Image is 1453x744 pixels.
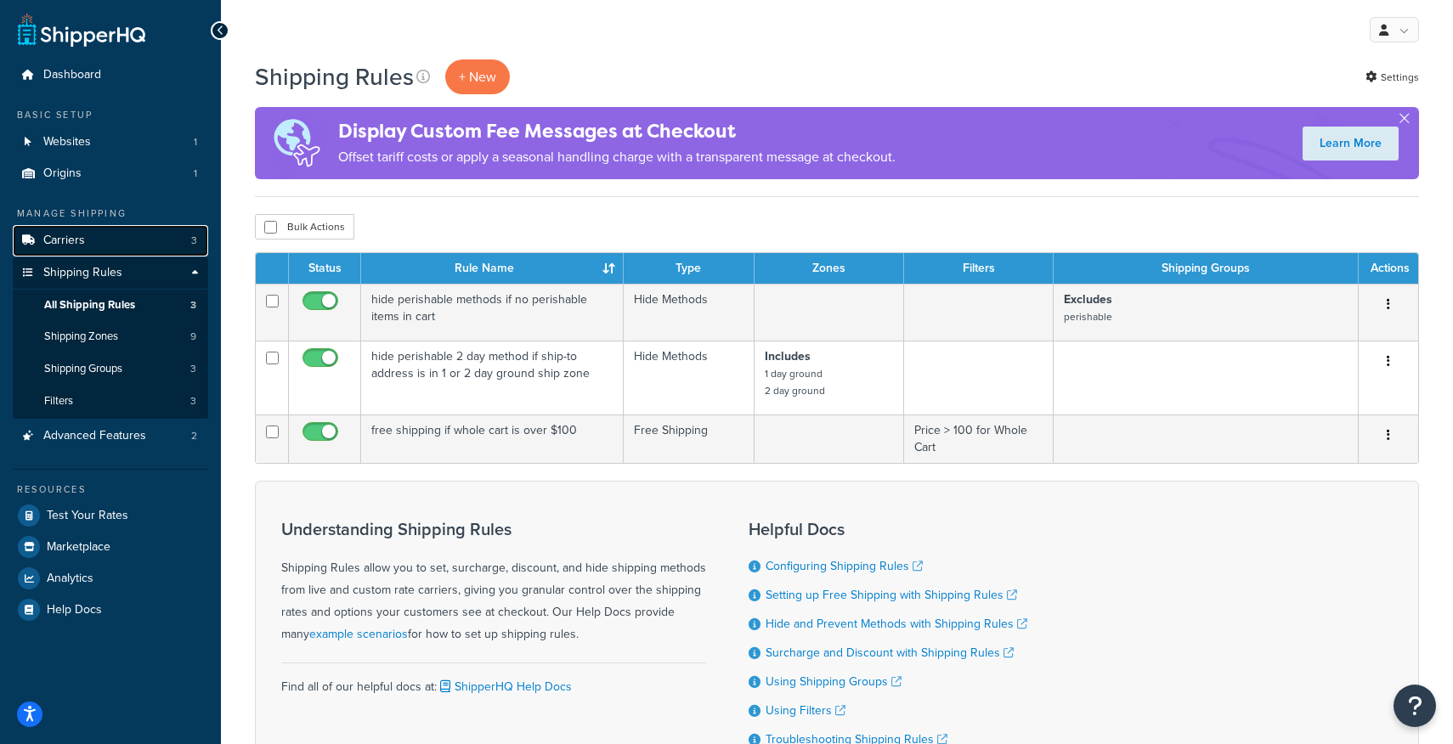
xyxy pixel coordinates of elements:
[43,429,146,443] span: Advanced Features
[281,520,706,645] div: Shipping Rules allow you to set, surcharge, discount, and hide shipping methods from live and cus...
[766,644,1014,662] a: Surcharge and Discount with Shipping Rules
[289,253,361,284] th: Status
[13,127,208,158] li: Websites
[13,257,208,289] a: Shipping Rules
[43,234,85,248] span: Carriers
[445,59,510,94] p: + New
[13,158,208,189] li: Origins
[18,13,145,47] a: ShipperHQ Home
[13,563,208,594] a: Analytics
[281,520,706,538] h3: Understanding Shipping Rules
[624,414,754,463] td: Free Shipping
[47,572,93,586] span: Analytics
[13,420,208,452] li: Advanced Features
[766,586,1017,604] a: Setting up Free Shipping with Shipping Rules
[361,341,624,414] td: hide perishable 2 day method if ship-to address is in 1 or 2 day ground ship zone
[190,394,196,409] span: 3
[437,678,572,696] a: ShipperHQ Help Docs
[13,290,208,321] a: All Shipping Rules 3
[44,330,118,344] span: Shipping Zones
[904,253,1054,284] th: Filters
[281,662,706,698] div: Find all of our helpful docs at:
[1064,309,1112,324] small: perishable
[255,214,354,240] button: Bulk Actions
[13,386,208,417] a: Filters 3
[13,420,208,452] a: Advanced Features 2
[13,321,208,352] li: Shipping Zones
[338,117,896,145] h4: Display Custom Fee Messages at Checkout
[191,234,197,248] span: 3
[624,284,754,341] td: Hide Methods
[44,394,73,409] span: Filters
[43,166,82,181] span: Origins
[361,284,624,341] td: hide perishable methods if no perishable items in cart
[44,298,135,313] span: All Shipping Rules
[309,625,408,643] a: example scenarios
[13,482,208,497] div: Resources
[13,386,208,417] li: Filters
[47,540,110,555] span: Marketplace
[43,266,122,280] span: Shipping Rules
[13,353,208,385] a: Shipping Groups 3
[44,362,122,376] span: Shipping Groups
[13,532,208,562] a: Marketplace
[190,330,196,344] span: 9
[13,500,208,531] a: Test Your Rates
[13,108,208,122] div: Basic Setup
[190,362,196,376] span: 3
[361,253,624,284] th: Rule Name : activate to sort column ascending
[255,60,414,93] h1: Shipping Rules
[1054,253,1359,284] th: Shipping Groups
[755,253,905,284] th: Zones
[1064,290,1112,308] strong: Excludes
[624,341,754,414] td: Hide Methods
[13,225,208,256] li: Carriers
[190,298,196,313] span: 3
[47,603,102,617] span: Help Docs
[191,429,197,443] span: 2
[43,135,91,149] span: Websites
[13,127,208,158] a: Websites 1
[765,347,811,365] strong: Includes
[766,702,845,719] a: Using Filters
[13,59,208,91] a: Dashboard
[1303,127,1399,161] a: Learn More
[255,107,338,179] img: duties-banner-06bc72dcb5fe05cb3f9472aba00be2ae8eb53ab6f0d8bb03d382ba314ac3c341.png
[13,206,208,221] div: Manage Shipping
[13,595,208,625] a: Help Docs
[13,257,208,419] li: Shipping Rules
[13,321,208,352] a: Shipping Zones 9
[13,225,208,256] a: Carriers 3
[47,509,128,523] span: Test Your Rates
[13,290,208,321] li: All Shipping Rules
[338,145,896,169] p: Offset tariff costs or apply a seasonal handling charge with a transparent message at checkout.
[194,135,197,149] span: 1
[1394,685,1436,727] button: Open Resource Center
[194,166,197,181] span: 1
[13,158,208,189] a: Origins 1
[13,353,208,385] li: Shipping Groups
[1365,65,1419,89] a: Settings
[766,615,1027,633] a: Hide and Prevent Methods with Shipping Rules
[749,520,1027,538] h3: Helpful Docs
[43,68,101,82] span: Dashboard
[904,414,1054,463] td: Price > 100 for Whole Cart
[624,253,754,284] th: Type
[1359,253,1418,284] th: Actions
[361,414,624,463] td: free shipping if whole cart is over $100
[766,673,902,690] a: Using Shipping Groups
[765,366,825,398] small: 1 day ground 2 day ground
[766,557,923,575] a: Configuring Shipping Rules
